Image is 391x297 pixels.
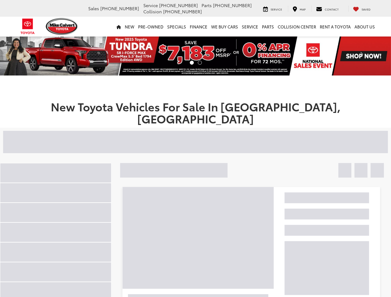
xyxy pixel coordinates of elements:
[213,2,252,8] span: [PHONE_NUMBER]
[115,17,123,37] a: Home
[46,18,79,35] img: Mike Calvert Toyota
[260,17,276,37] a: Parts
[311,6,343,12] a: Contact
[318,17,353,37] a: Rent a Toyota
[188,17,209,37] a: Finance
[163,8,202,15] span: [PHONE_NUMBER]
[288,6,310,12] a: Map
[258,6,287,12] a: Service
[16,16,39,37] img: Toyota
[136,17,165,37] a: Pre-Owned
[353,17,377,37] a: About Us
[202,2,212,8] span: Parts
[362,7,371,11] span: Saved
[325,7,339,11] span: Contact
[209,17,240,37] a: WE BUY CARS
[348,6,375,12] a: My Saved Vehicles
[240,17,260,37] a: Service
[100,5,139,11] span: [PHONE_NUMBER]
[88,5,99,11] span: Sales
[143,8,162,15] span: Collision
[159,2,198,8] span: [PHONE_NUMBER]
[143,2,158,8] span: Service
[276,17,318,37] a: Collision Center
[165,17,188,37] a: Specials
[123,17,136,37] a: New
[271,7,282,11] span: Service
[300,7,306,11] span: Map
